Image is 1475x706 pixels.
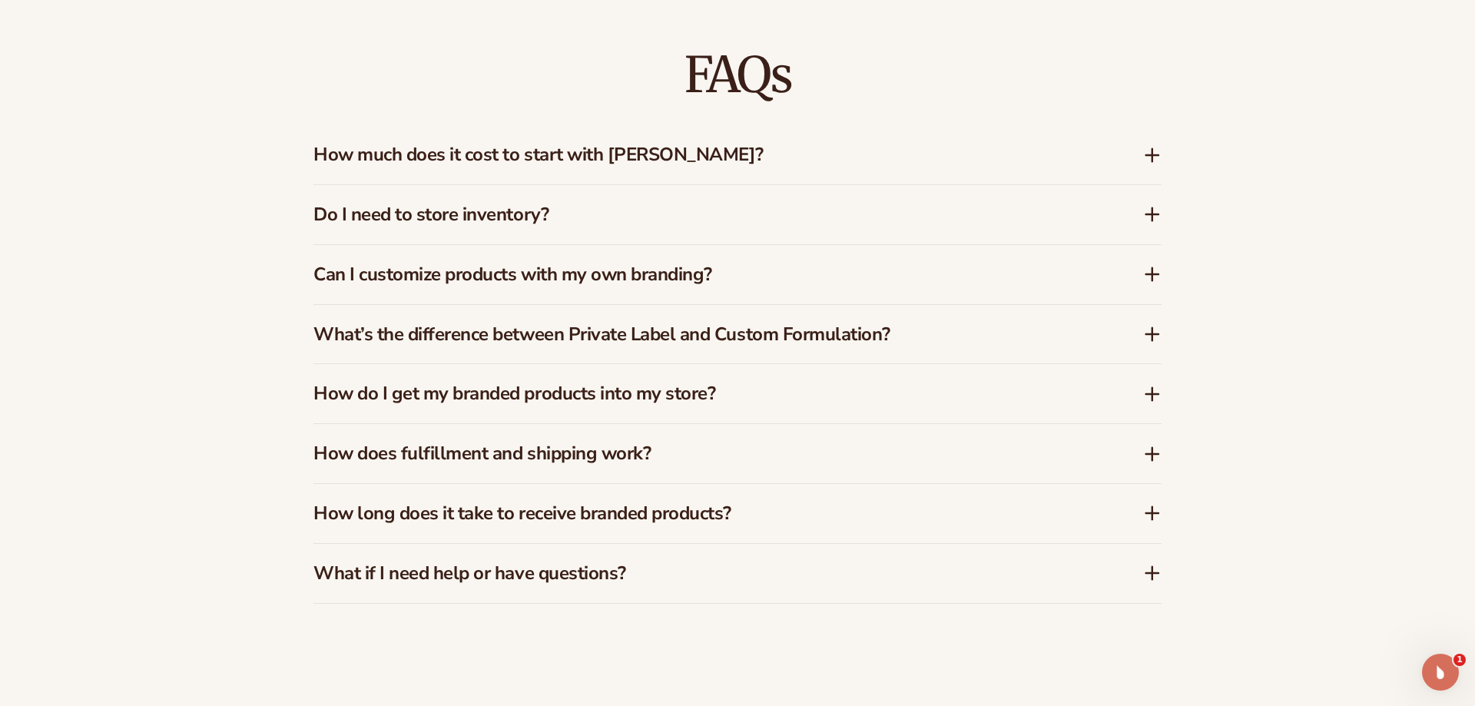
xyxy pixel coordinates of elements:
h3: Can I customize products with my own branding? [313,264,1097,286]
h3: What if I need help or have questions? [313,562,1097,585]
iframe: Intercom live chat [1422,654,1459,691]
h3: How much does it cost to start with [PERSON_NAME]? [313,144,1097,166]
h3: How do I get my branded products into my store? [313,383,1097,405]
h2: FAQs [313,49,1162,101]
span: 1 [1453,654,1466,666]
h3: What’s the difference between Private Label and Custom Formulation? [313,323,1097,346]
h3: How long does it take to receive branded products? [313,502,1097,525]
h3: How does fulfillment and shipping work? [313,442,1097,465]
h3: Do I need to store inventory? [313,204,1097,226]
